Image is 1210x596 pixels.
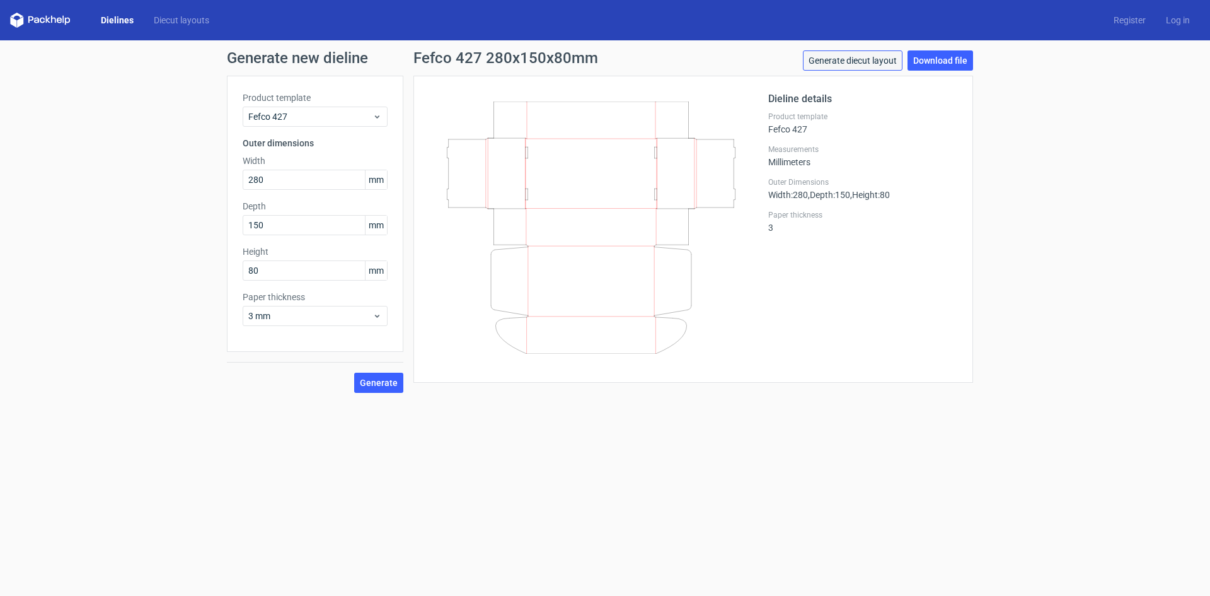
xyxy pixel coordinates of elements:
[768,112,957,122] label: Product template
[768,144,957,167] div: Millimeters
[243,155,388,167] label: Width
[768,177,957,187] label: Outer Dimensions
[365,216,387,235] span: mm
[768,190,808,200] span: Width : 280
[1103,14,1156,26] a: Register
[248,110,372,123] span: Fefco 427
[365,170,387,189] span: mm
[360,378,398,387] span: Generate
[243,245,388,258] label: Height
[1156,14,1200,26] a: Log in
[808,190,850,200] span: , Depth : 150
[243,137,388,149] h3: Outer dimensions
[768,210,957,233] div: 3
[768,91,957,107] h2: Dieline details
[850,190,890,200] span: , Height : 80
[243,91,388,104] label: Product template
[354,373,403,393] button: Generate
[768,112,957,134] div: Fefco 427
[91,14,144,26] a: Dielines
[243,200,388,213] label: Depth
[803,50,902,71] a: Generate diecut layout
[227,50,983,66] h1: Generate new dieline
[248,310,372,322] span: 3 mm
[907,50,973,71] a: Download file
[365,261,387,280] span: mm
[144,14,219,26] a: Diecut layouts
[768,144,957,155] label: Measurements
[413,50,598,66] h1: Fefco 427 280x150x80mm
[243,291,388,303] label: Paper thickness
[768,210,957,220] label: Paper thickness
